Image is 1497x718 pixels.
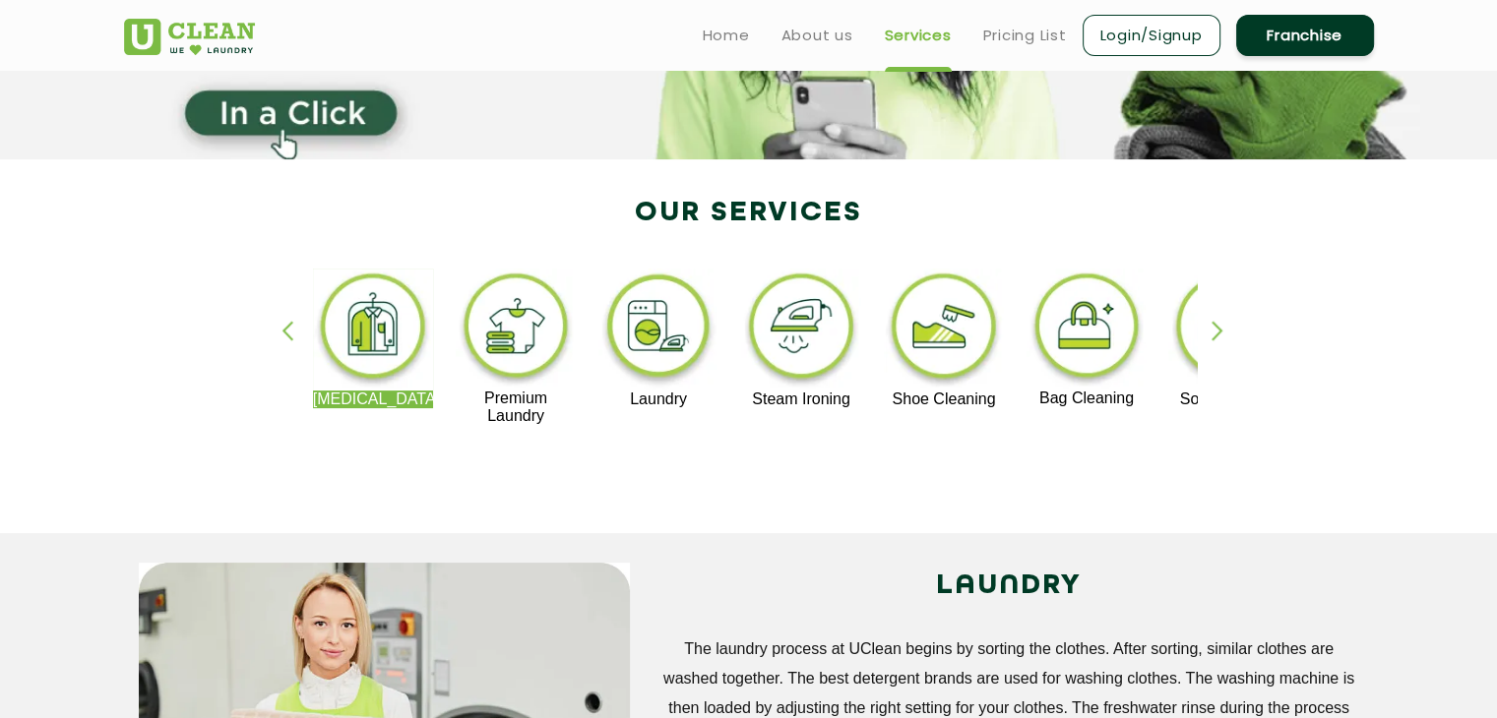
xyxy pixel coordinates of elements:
[741,269,862,390] img: steam_ironing_11zon.webp
[703,24,750,47] a: Home
[124,19,255,55] img: UClean Laundry and Dry Cleaning
[1027,269,1148,389] img: bag_cleaning_11zon.webp
[885,24,952,47] a: Services
[313,269,434,390] img: dry_cleaning_11zon.webp
[1027,389,1148,407] p: Bag Cleaning
[456,389,577,425] p: Premium Laundry
[741,390,862,408] p: Steam Ironing
[456,269,577,389] img: premium_laundry_cleaning_11zon.webp
[598,269,719,390] img: laundry_cleaning_11zon.webp
[1168,390,1289,408] p: Sofa Cleaning
[1083,15,1220,56] a: Login/Signup
[884,269,1005,390] img: shoe_cleaning_11zon.webp
[659,563,1359,610] h2: LAUNDRY
[781,24,853,47] a: About us
[1236,15,1374,56] a: Franchise
[983,24,1067,47] a: Pricing List
[598,390,719,408] p: Laundry
[1168,269,1289,390] img: sofa_cleaning_11zon.webp
[313,390,434,408] p: [MEDICAL_DATA]
[884,390,1005,408] p: Shoe Cleaning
